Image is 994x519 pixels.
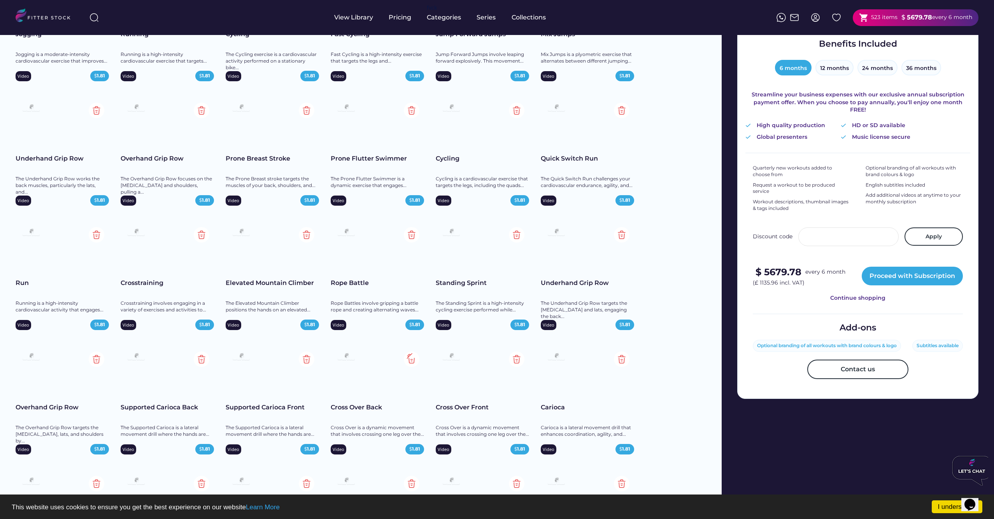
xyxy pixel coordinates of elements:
strong: 1.81 [97,322,105,327]
div: Video [333,73,344,79]
div: HD or SD available [852,122,905,129]
div: Carioca [541,403,634,412]
div: Rope Battle [331,279,424,287]
img: Group%201000002354.svg [299,103,314,118]
strong: 1.81 [307,446,315,452]
div: Video [438,446,449,452]
button: Apply [905,227,963,246]
img: Frame%2079%20%281%29.svg [124,226,148,239]
strong: 1.81 [517,446,525,452]
div: Mix Jumps is a plyometric exercise that alternates between different jumping... [541,51,634,65]
div: Cross Over is a dynamic movement that involves crossing one leg over the... [331,425,424,438]
div: Video [228,322,239,328]
strong: 1.81 [202,73,210,79]
img: Frame%2079%20%281%29.svg [19,351,43,364]
div: (£ 1135.96 incl. VAT) [753,279,805,287]
img: Frame%2079%20%281%29.svg [440,475,463,488]
img: Frame%2079%20%281%29.svg [335,226,358,239]
div: $ [304,322,315,328]
div: The Underhand Grip Row works the back muscles, particularly the lats, and... [16,176,109,195]
div: Pricing [389,13,411,22]
div: Quarterly new workouts added to choose from [753,165,850,178]
div: $ [304,446,315,453]
div: $ [94,73,105,79]
iframe: chat widget [961,488,986,511]
img: Group%201000002354.svg [509,227,524,243]
img: Vector%20%282%29.svg [841,124,846,127]
div: $ [199,197,210,204]
div: $ [94,322,105,328]
button: shopping_cart [859,13,869,23]
img: Frame%2079%20%281%29.svg [124,102,148,115]
div: Running is a high-intensity cardiovascular exercise that targets... [121,51,214,65]
img: Group%201000002354.svg [194,476,209,491]
div: English subtitles included [866,182,925,189]
strong: 1.81 [97,197,105,203]
div: Video [123,322,134,328]
img: Group%201000002354.svg [509,476,524,491]
img: Group%201000002354.svg [614,476,629,491]
div: The Overhand Grip Row focuses on the [MEDICAL_DATA] and shoulders, pulling a... [121,176,214,195]
div: Discount code [753,233,792,241]
iframe: chat widget [949,453,988,489]
img: Frame%2079%20%281%29.svg [440,351,463,364]
div: $ [199,322,210,328]
div: Add additional videos at anytime to your monthly subscription [866,192,963,205]
strong: 1.81 [622,322,630,327]
div: Optional branding of all workouts with brand colours & logo [866,165,963,178]
img: Group%201000002354.svg [89,227,104,243]
div: Cross Over Back [331,403,424,412]
div: $ [901,13,905,22]
div: Elevated Mountain Climber [226,279,319,287]
div: The Standing Sprint is a high-intensity cycling exercise performed while... [436,300,529,313]
div: Crosstraining involves engaging in a variety of exercises and activities to... [121,300,214,313]
strong: 1.81 [97,73,105,79]
img: Vector%20%282%29.svg [745,124,751,127]
img: search-normal%203.svg [89,13,99,22]
img: Frame%2079%20%281%29.svg [440,102,463,115]
img: Frame%2079%20%281%29.svg [335,102,358,115]
div: Video [228,446,239,452]
button: Contact us [807,360,908,379]
img: Group%201000002354.svg [404,103,419,118]
div: Video [18,197,29,203]
div: Quick Switch Run [541,154,634,163]
div: Series [477,13,496,22]
div: $ [409,446,420,453]
div: $ [94,197,105,204]
button: 12 months [815,60,854,75]
strong: 1.81 [517,322,525,327]
img: Frame%2051.svg [790,13,799,22]
strong: $ 5679.78 [756,266,801,278]
div: Supported Carioca Back [121,403,214,412]
div: Categories [427,13,461,22]
div: Video [18,322,29,328]
div: Continue shopping [830,294,885,302]
strong: 1.81 [517,73,525,79]
div: The Underhand Grip Row targets the [MEDICAL_DATA] and lats, engaging the back... [541,300,634,320]
div: Crosstraining [121,279,214,287]
strong: 1.81 [307,197,315,203]
div: Request a workout to be produced service [753,182,850,195]
img: Group%201000002354.svg [614,351,629,367]
div: Subtitles available [917,343,959,349]
div: Supported Carioca Front [226,403,319,412]
div: Collections [512,13,546,22]
div: The Cycling exercise is a cardiovascular activity performed on a stationary bike... [226,51,319,71]
div: $ [514,197,525,204]
img: Group%201000002354.svg [194,227,209,243]
img: LOGO.svg [16,9,77,24]
strong: 1.81 [622,73,630,79]
div: View Library [334,13,373,22]
img: Group%201000002354.svg [509,103,524,118]
div: Video [123,73,134,79]
div: Add-ons [840,322,876,334]
div: $ [409,197,420,204]
strong: 1.81 [307,322,315,327]
div: Video [18,73,29,79]
div: $ [514,73,525,79]
img: Frame%2079%20%281%29.svg [440,226,463,239]
div: Video [18,446,29,452]
img: Frame%2079%20%281%29.svg [335,351,358,364]
div: $ [409,73,420,79]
